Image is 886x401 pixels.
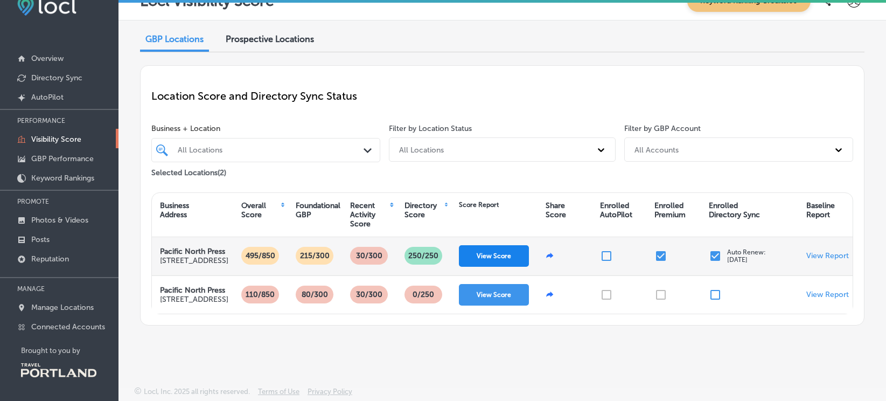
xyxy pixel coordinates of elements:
[352,247,387,265] p: 30/300
[389,124,472,133] label: Filter by Location Status
[31,216,88,225] p: Photos & Videos
[31,235,50,244] p: Posts
[709,201,760,219] div: Enrolled Directory Sync
[241,201,280,219] div: Overall Score
[241,247,280,265] p: 495/850
[404,201,443,219] div: Directory Score
[806,201,835,219] div: Baseline Report
[404,247,443,265] p: 250 /250
[151,164,226,177] p: Selected Locations ( 2 )
[296,247,334,265] p: 215/300
[31,254,69,264] p: Reputation
[308,388,352,401] a: Privacy Policy
[144,388,250,396] p: Locl, Inc. 2025 all rights reserved.
[399,145,444,154] div: All Locations
[226,34,314,44] span: Prospective Locations
[151,124,380,133] span: Business + Location
[31,135,81,144] p: Visibility Score
[151,89,853,102] p: Location Score and Directory Sync Status
[408,286,438,303] p: 0 /250
[31,54,64,63] p: Overview
[31,174,94,183] p: Keyword Rankings
[31,93,64,102] p: AutoPilot
[350,201,388,229] div: Recent Activity Score
[352,286,387,303] p: 30/300
[31,303,94,312] p: Manage Locations
[296,201,340,219] div: Foundational GBP
[806,290,849,299] a: View Report
[31,73,82,82] p: Directory Sync
[546,201,566,219] div: Share Score
[178,146,365,155] div: All Locations
[459,201,499,209] div: Score Report
[145,34,204,44] span: GBP Locations
[600,201,632,219] div: Enrolled AutoPilot
[654,201,686,219] div: Enrolled Premium
[727,248,766,264] p: Auto Renew: [DATE]
[241,286,279,303] p: 110/850
[160,295,228,304] p: [STREET_ADDRESS]
[258,388,299,401] a: Terms of Use
[31,322,105,331] p: Connected Accounts
[624,124,701,133] label: Filter by GBP Account
[160,286,225,295] strong: Pacific North Press
[806,251,849,260] a: View Report
[21,363,96,377] img: Travel Portland
[160,247,225,256] strong: Pacific North Press
[160,256,228,265] p: [STREET_ADDRESS]
[21,347,118,355] p: Brought to you by
[459,245,529,267] button: View Score
[634,145,679,154] div: All Accounts
[160,201,189,219] div: Business Address
[31,154,94,163] p: GBP Performance
[459,284,529,306] button: View Score
[297,286,332,303] p: 80/300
